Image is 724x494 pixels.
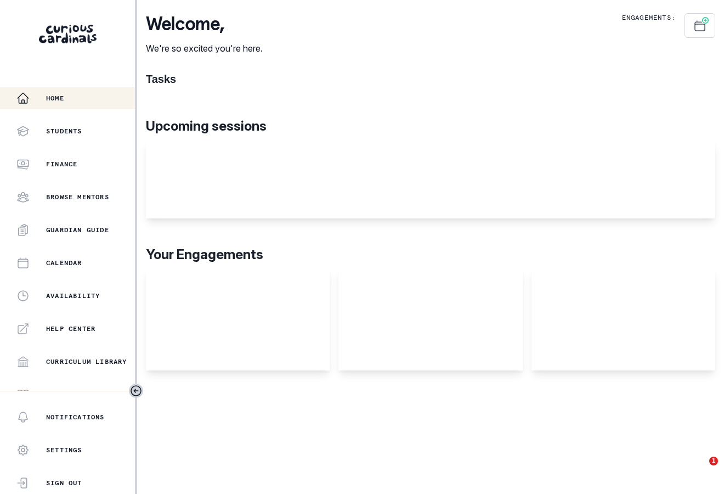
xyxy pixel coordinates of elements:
p: Calendar [46,259,82,267]
p: Browse Mentors [46,193,109,201]
iframe: Intercom live chat [687,457,713,483]
button: Toggle sidebar [129,384,143,398]
p: Home [46,94,64,103]
p: Students [46,127,82,136]
button: Schedule Sessions [685,13,715,38]
p: Upcoming sessions [146,116,715,136]
p: We're so excited you're here. [146,42,263,55]
p: Mentor Handbook [46,390,114,399]
p: Welcome , [146,13,263,35]
p: Settings [46,446,82,454]
p: Sign Out [46,479,82,487]
span: 1 [709,457,718,465]
p: Your Engagements [146,245,715,265]
p: Finance [46,160,77,169]
p: Notifications [46,413,105,422]
p: Help Center [46,324,95,333]
h1: Tasks [146,72,715,86]
p: Availability [46,291,100,300]
img: Curious Cardinals Logo [39,25,97,43]
p: Guardian Guide [46,226,109,234]
p: Curriculum Library [46,357,127,366]
p: Engagements: [622,13,676,22]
